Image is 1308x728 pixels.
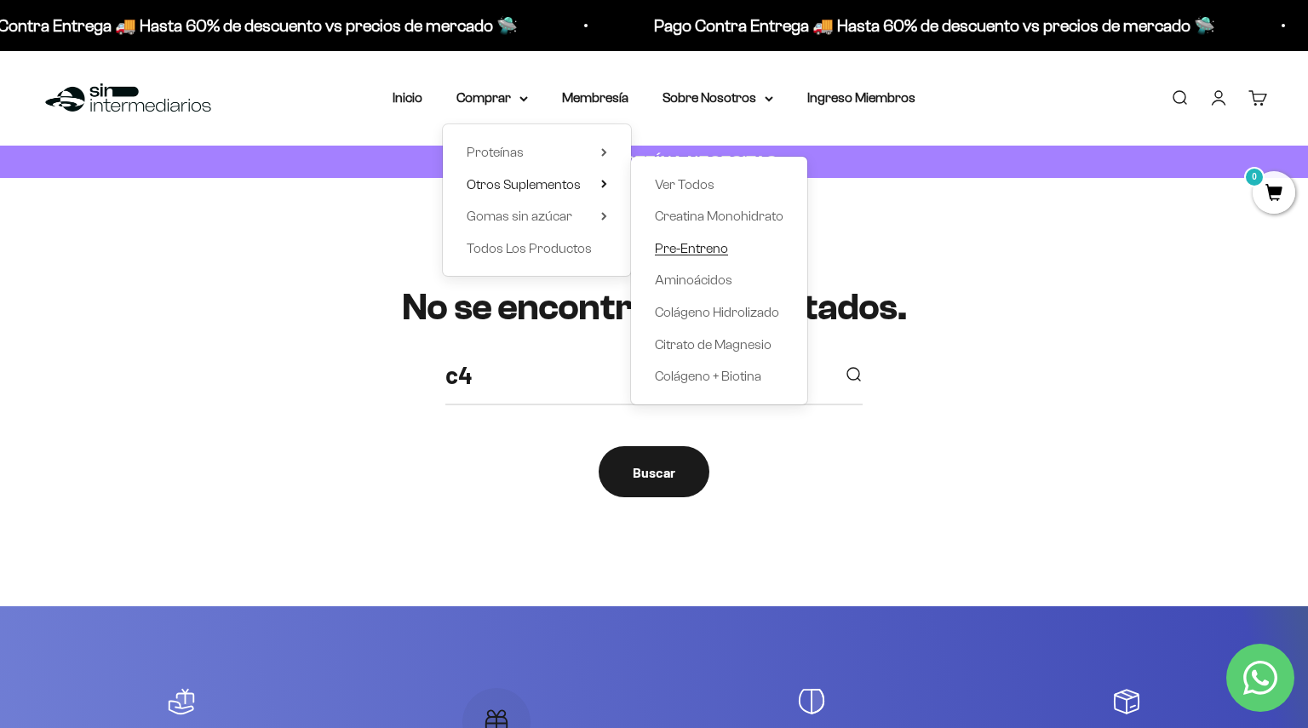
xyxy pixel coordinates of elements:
[655,305,779,319] span: Colágeno Hidrolizado
[1244,167,1265,187] mark: 0
[655,334,783,356] a: Citrato de Magnesio
[655,241,728,255] span: Pre-Entreno
[655,177,714,192] span: Ver Todos
[467,241,592,255] span: Todos Los Productos
[465,12,1026,39] p: Pago Contra Entrega 🚚 Hasta 60% de descuento vs precios de mercado 🛸
[445,356,830,394] input: Buscar
[1253,185,1295,203] a: 0
[655,238,783,260] a: Pre-Entreno
[655,269,783,291] a: Aminoácidos
[467,145,524,159] span: Proteínas
[807,90,915,105] a: Ingreso Miembros
[467,205,607,227] summary: Gomas sin azúcar
[562,90,628,105] a: Membresía
[467,174,607,196] summary: Otros Suplementos
[467,209,572,223] span: Gomas sin azúcar
[467,238,607,260] a: Todos Los Productos
[599,446,709,497] button: Buscar
[655,205,783,227] a: Creatina Monohidrato
[663,87,773,109] summary: Sobre Nosotros
[655,174,783,196] a: Ver Todos
[655,301,783,324] a: Colágeno Hidrolizado
[655,272,732,287] span: Aminoácidos
[655,365,783,387] a: Colágeno + Biotina
[655,209,783,223] span: Creatina Monohidrato
[655,337,772,352] span: Citrato de Magnesio
[393,90,422,105] a: Inicio
[655,369,761,383] span: Colágeno + Biotina
[456,87,528,109] summary: Comprar
[467,141,607,163] summary: Proteínas
[402,287,905,328] h1: No se encontraron resultados.
[633,461,675,484] div: Buscar
[467,177,581,192] span: Otros Suplementos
